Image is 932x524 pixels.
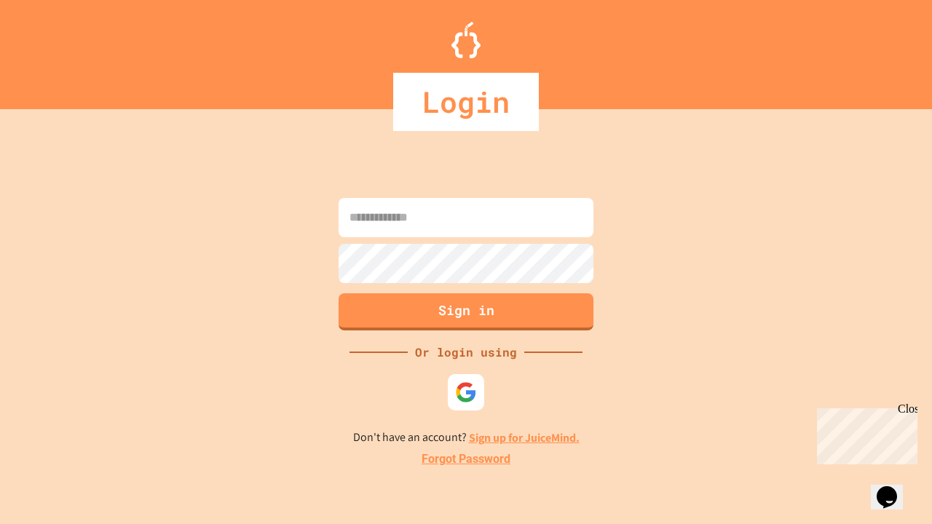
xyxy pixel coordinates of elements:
img: google-icon.svg [455,381,477,403]
div: Or login using [408,344,524,361]
p: Don't have an account? [353,429,580,447]
iframe: chat widget [811,402,917,464]
div: Chat with us now!Close [6,6,100,92]
button: Sign in [339,293,593,330]
div: Login [393,73,539,131]
a: Forgot Password [422,450,510,468]
iframe: chat widget [871,466,917,509]
a: Sign up for JuiceMind. [469,430,580,445]
img: Logo.svg [451,22,481,58]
